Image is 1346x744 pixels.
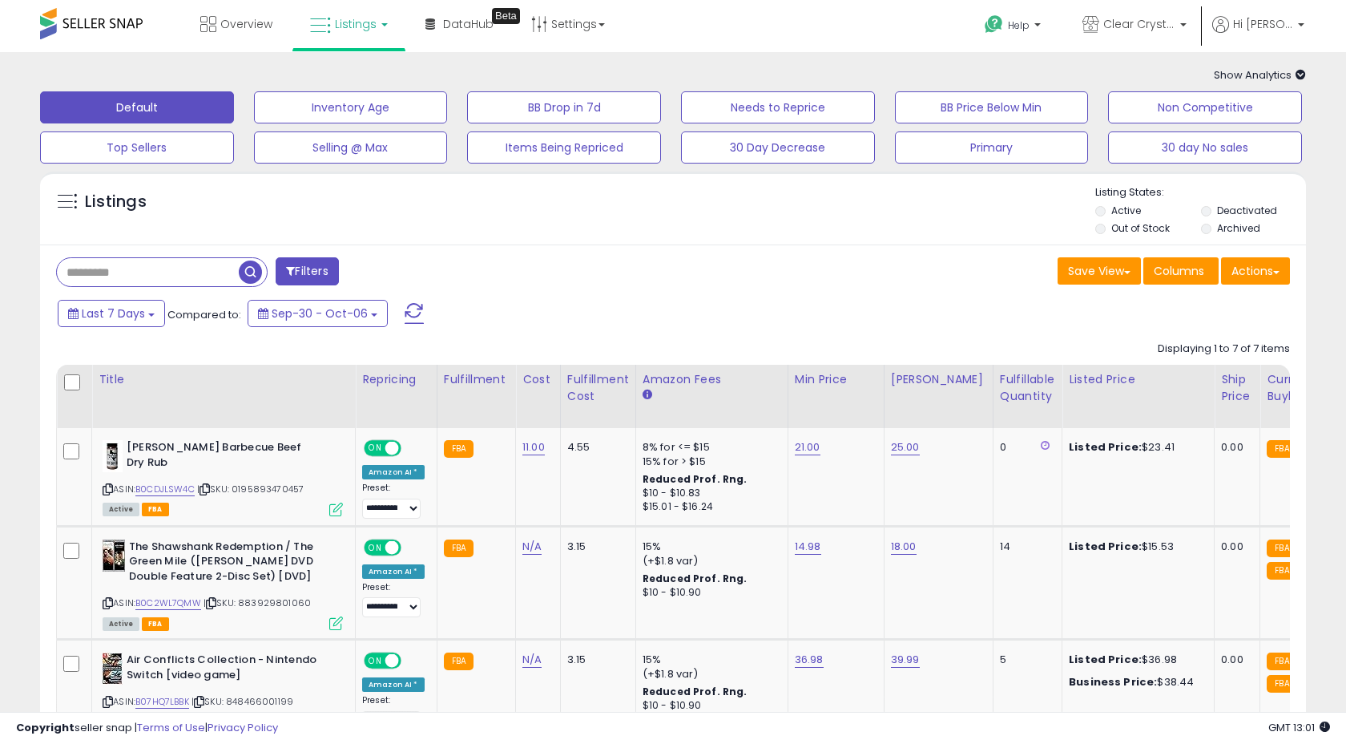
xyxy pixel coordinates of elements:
span: Listings [335,16,377,32]
a: Privacy Policy [208,720,278,735]
button: Last 7 Days [58,300,165,327]
div: ASIN: [103,653,343,727]
span: | SKU: 883929801060 [204,596,311,609]
small: FBA [444,540,474,557]
a: B0C2WL7QMW [135,596,201,610]
div: ASIN: [103,440,343,515]
div: 0 [1000,440,1050,455]
button: Items Being Repriced [467,131,661,164]
div: Preset: [362,483,425,519]
div: $15.01 - $16.24 [643,500,776,514]
div: $23.41 [1069,440,1202,455]
label: Deactivated [1217,204,1277,217]
span: Clear Crystal Water [1103,16,1175,32]
span: | SKU: 0195893470457 [197,483,304,495]
div: Displaying 1 to 7 of 7 items [1158,342,1290,357]
img: 41mHO7b7sXL._SL40_.jpg [103,540,125,572]
div: 4.55 [567,440,623,455]
div: Tooltip anchor [492,8,520,24]
span: Columns [1154,263,1204,279]
div: Listed Price [1069,371,1207,388]
div: 15% [643,653,776,667]
small: FBA [1267,562,1296,580]
small: Amazon Fees. [643,388,652,402]
span: Sep-30 - Oct-06 [272,305,368,321]
a: 39.99 [891,652,920,668]
b: Business Price: [1069,674,1157,689]
a: B0CDJLSW4C [135,483,195,496]
div: Min Price [795,371,877,388]
a: Hi [PERSON_NAME] [1212,16,1304,52]
a: N/A [522,652,542,668]
span: Show Analytics [1214,67,1306,83]
label: Out of Stock [1111,221,1170,235]
i: Get Help [984,14,1004,34]
div: 5 [1000,653,1050,667]
div: 3.15 [567,540,623,554]
button: BB Drop in 7d [467,91,661,123]
small: FBA [444,440,474,458]
span: FBA [142,503,169,516]
div: $15.53 [1069,540,1202,554]
div: 14 [1000,540,1050,554]
small: FBA [1267,440,1296,458]
span: All listings currently available for purchase on Amazon [103,617,139,631]
button: Needs to Reprice [681,91,875,123]
div: (+$1.8 var) [643,667,776,681]
div: Fulfillment [444,371,509,388]
small: FBA [444,653,474,670]
b: Air Conflicts Collection - Nintendo Switch [video game] [127,653,321,686]
button: Selling @ Max [254,131,448,164]
span: Overview [220,16,272,32]
div: Amazon AI * [362,677,425,692]
button: Actions [1221,257,1290,285]
div: 0.00 [1221,440,1247,455]
span: 2025-10-14 13:01 GMT [1268,720,1330,735]
span: | SKU: 848466001199 [191,695,293,708]
span: ON [365,442,385,455]
a: N/A [522,539,542,555]
b: Listed Price: [1069,439,1142,455]
b: The Shawshank Redemption / The Green Mile ([PERSON_NAME] DVD Double Feature 2-Disc Set) [DVD] [129,540,324,588]
span: Compared to: [167,307,241,322]
button: Default [40,91,234,123]
a: 18.00 [891,539,917,555]
b: Listed Price: [1069,652,1142,667]
button: Inventory Age [254,91,448,123]
a: B07HQ7LBBK [135,695,189,709]
button: Save View [1058,257,1141,285]
div: Preset: [362,582,425,618]
b: [PERSON_NAME] Barbecue Beef Dry Rub [127,440,321,474]
div: Ship Price [1221,371,1253,405]
div: [PERSON_NAME] [891,371,986,388]
a: 11.00 [522,439,545,455]
button: Columns [1143,257,1219,285]
a: Terms of Use [137,720,205,735]
span: DataHub [443,16,494,32]
div: 15% for > $15 [643,455,776,469]
button: 30 day No sales [1108,131,1302,164]
div: $36.98 [1069,653,1202,667]
button: Filters [276,257,338,285]
div: ASIN: [103,540,343,629]
a: 21.00 [795,439,820,455]
button: Primary [895,131,1089,164]
span: All listings currently available for purchase on Amazon [103,503,139,516]
img: 51+iwo2zKfL._SL40_.jpg [103,653,123,685]
h5: Listings [85,191,147,213]
div: $10 - $10.90 [643,586,776,600]
b: Listed Price: [1069,539,1142,554]
span: OFF [399,654,425,668]
p: Listing States: [1095,185,1305,200]
strong: Copyright [16,720,75,735]
div: $38.44 [1069,675,1202,689]
b: Reduced Prof. Rng. [643,685,748,698]
div: Preset: [362,695,425,731]
div: $10 - $10.83 [643,487,776,500]
a: 14.98 [795,539,821,555]
button: Sep-30 - Oct-06 [248,300,388,327]
div: Amazon Fees [643,371,781,388]
a: 36.98 [795,652,824,668]
label: Active [1111,204,1141,217]
div: 15% [643,540,776,554]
